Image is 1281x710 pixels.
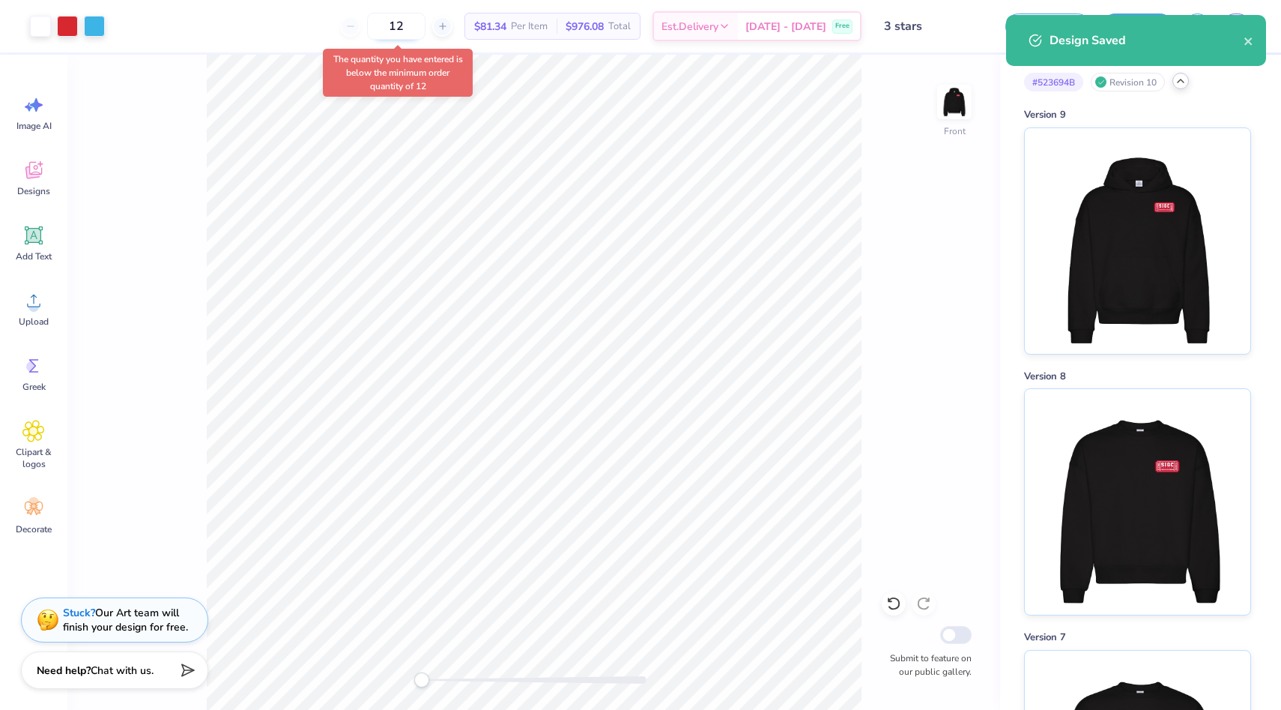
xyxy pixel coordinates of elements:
span: Greek [22,381,46,393]
div: Design Saved [1050,31,1244,49]
span: Clipart & logos [9,446,58,470]
input: Untitled Design [873,11,983,41]
span: Total [608,19,631,34]
div: Front [944,124,966,138]
div: # 523694B [1024,73,1083,91]
span: Designs [17,185,50,197]
strong: Stuck? [63,606,95,620]
button: close [1244,31,1254,49]
img: Version 8 [1044,389,1230,615]
span: $81.34 [474,19,506,34]
div: The quantity you have entered is below the minimum order quantity of 12 [323,49,473,97]
div: Version 7 [1024,631,1251,646]
img: Front [939,87,969,117]
div: Revision 10 [1091,73,1165,91]
span: Upload [19,316,49,328]
span: Image AI [16,120,52,132]
span: Add Text [16,250,52,262]
span: [DATE] - [DATE] [745,19,826,34]
span: $976.08 [566,19,604,34]
div: Our Art team will finish your design for free. [63,606,188,634]
span: Est. Delivery [661,19,718,34]
div: Version 8 [1024,370,1251,385]
input: – – [367,13,426,40]
strong: Need help? [37,664,91,678]
img: Version 9 [1044,128,1230,354]
div: Version 9 [1024,108,1251,123]
div: Accessibility label [414,673,429,688]
span: Decorate [16,523,52,535]
label: Submit to feature on our public gallery. [882,652,972,679]
span: Per Item [511,19,548,34]
span: Free [835,21,850,31]
span: Chat with us. [91,664,154,678]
